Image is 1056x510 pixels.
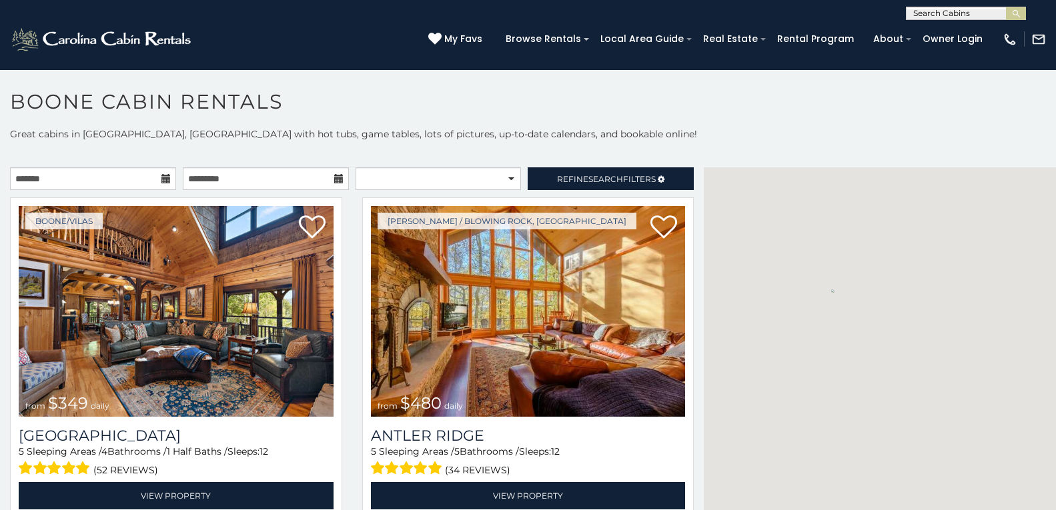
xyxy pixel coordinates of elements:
[428,32,486,47] a: My Favs
[378,401,398,411] span: from
[371,445,376,457] span: 5
[91,401,109,411] span: daily
[48,393,88,413] span: $349
[25,401,45,411] span: from
[19,206,334,417] a: Diamond Creek Lodge from $349 daily
[93,461,158,479] span: (52 reviews)
[371,427,686,445] a: Antler Ridge
[551,445,560,457] span: 12
[528,167,694,190] a: RefineSearchFilters
[371,206,686,417] a: Antler Ridge from $480 daily
[499,29,588,49] a: Browse Rentals
[1031,32,1046,47] img: mail-regular-white.png
[444,32,482,46] span: My Favs
[299,214,326,242] a: Add to favorites
[867,29,910,49] a: About
[19,445,24,457] span: 5
[19,427,334,445] h3: Diamond Creek Lodge
[19,206,334,417] img: Diamond Creek Lodge
[594,29,690,49] a: Local Area Guide
[400,393,442,413] span: $480
[25,213,103,229] a: Boone/Vilas
[10,26,195,53] img: White-1-2.png
[371,445,686,479] div: Sleeping Areas / Bathrooms / Sleeps:
[19,427,334,445] a: [GEOGRAPHIC_DATA]
[378,213,636,229] a: [PERSON_NAME] / Blowing Rock, [GEOGRAPHIC_DATA]
[557,174,656,184] span: Refine Filters
[1003,32,1017,47] img: phone-regular-white.png
[696,29,764,49] a: Real Estate
[444,401,463,411] span: daily
[19,445,334,479] div: Sleeping Areas / Bathrooms / Sleeps:
[19,482,334,509] a: View Property
[650,214,677,242] a: Add to favorites
[101,445,107,457] span: 4
[167,445,227,457] span: 1 Half Baths /
[371,482,686,509] a: View Property
[454,445,460,457] span: 5
[588,174,623,184] span: Search
[445,461,510,479] span: (34 reviews)
[371,206,686,417] img: Antler Ridge
[916,29,989,49] a: Owner Login
[770,29,861,49] a: Rental Program
[259,445,268,457] span: 12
